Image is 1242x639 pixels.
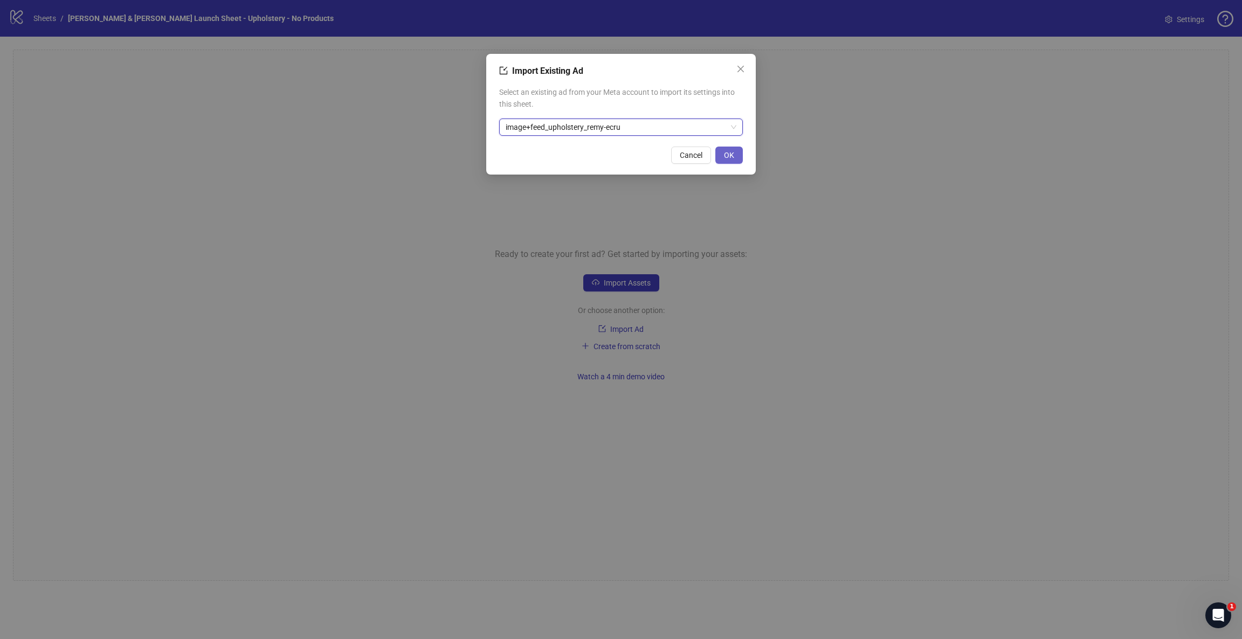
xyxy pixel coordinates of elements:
span: import [499,66,508,75]
button: Close [732,60,749,78]
span: Cancel [680,151,702,159]
button: Cancel [671,147,711,164]
span: close [736,65,745,73]
span: image+feed_upholstery_remy-ecru [506,119,736,135]
iframe: Intercom live chat [1205,602,1231,628]
span: Import Existing Ad [512,66,583,76]
button: OK [715,147,743,164]
span: OK [724,151,734,159]
span: Select an existing ad from your Meta account to import its settings into this sheet. [499,86,743,110]
span: 1 [1227,602,1236,611]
